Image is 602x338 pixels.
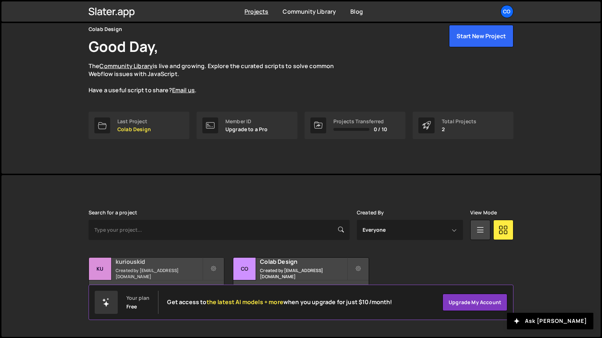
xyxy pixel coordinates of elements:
div: Your plan [126,295,149,301]
label: Created By [357,210,384,215]
a: Upgrade my account [442,294,507,311]
div: Colab Design [89,25,122,34]
div: 3 pages, last updated by [DATE] [89,280,224,302]
small: Created by [EMAIL_ADDRESS][DOMAIN_NAME] [260,267,347,280]
h2: Get access to when you upgrade for just $10/month! [167,299,392,306]
span: the latest AI models + more [207,298,283,306]
a: Community Library [283,8,336,15]
input: Type your project... [89,220,350,240]
div: Member ID [225,119,268,124]
p: 2 [442,126,476,132]
div: ku [89,258,112,280]
button: Start New Project [449,25,513,47]
a: Blog [350,8,363,15]
a: Email us [172,86,195,94]
a: Community Library [99,62,153,70]
p: Upgrade to a Pro [225,126,268,132]
div: Free [126,304,137,310]
a: Co Colab Design Created by [EMAIL_ADDRESS][DOMAIN_NAME] 2 pages, last updated by [DATE] [233,257,369,302]
h2: kuriouskid [116,258,202,266]
div: Projects Transferred [333,119,387,124]
p: The is live and growing. Explore the curated scripts to solve common Webflow issues with JavaScri... [89,62,348,94]
button: Ask [PERSON_NAME] [507,313,593,329]
h1: Good Day, [89,36,158,56]
a: Last Project Colab Design [89,112,189,139]
small: Created by [EMAIL_ADDRESS][DOMAIN_NAME] [116,267,202,280]
div: Total Projects [442,119,476,124]
h2: Colab Design [260,258,347,266]
a: Co [500,5,513,18]
a: Projects [244,8,268,15]
label: Search for a project [89,210,137,215]
span: 0 / 10 [374,126,387,132]
label: View Mode [470,210,497,215]
p: Colab Design [117,126,151,132]
div: 2 pages, last updated by [DATE] [233,280,368,302]
div: Co [233,258,256,280]
div: Last Project [117,119,151,124]
a: ku kuriouskid Created by [EMAIL_ADDRESS][DOMAIN_NAME] 3 pages, last updated by [DATE] [89,257,224,302]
